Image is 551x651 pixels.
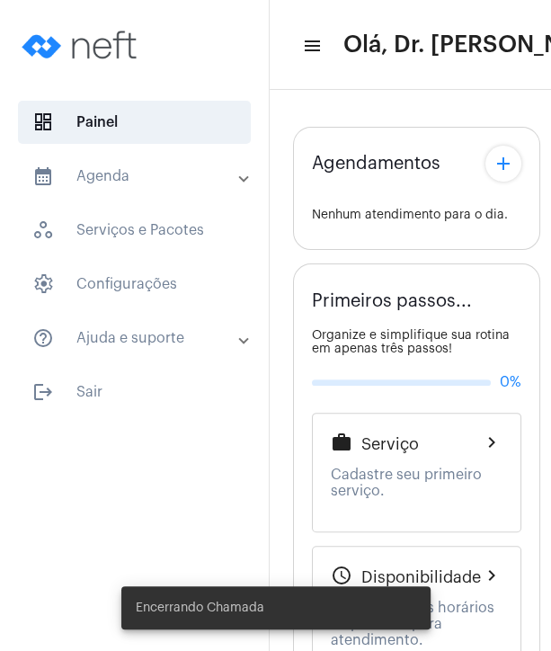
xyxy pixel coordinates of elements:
[18,263,251,306] span: Configurações
[312,154,440,174] span: Agendamentos
[11,317,269,360] mat-expansion-panel-header: sidenav iconAjuda e suporte
[32,165,240,187] mat-panel-title: Agenda
[481,432,502,453] mat-icon: chevron_right
[493,153,514,174] mat-icon: add
[481,565,502,586] mat-icon: chevron_right
[11,155,269,198] mat-expansion-panel-header: sidenav iconAgenda
[18,370,251,414] span: Sair
[32,219,54,241] span: sidenav icon
[18,101,251,144] span: Painel
[136,599,264,617] span: Encerrando Chamada
[312,209,521,222] div: Nenhum atendimento para o dia.
[500,374,521,390] span: 0%
[312,291,472,311] span: Primeiros passos...
[32,165,54,187] mat-icon: sidenav icon
[14,9,149,81] img: logo-neft-novo-2.png
[312,329,510,355] span: Organize e simplifique sua rotina em apenas três passos!
[32,273,54,295] span: sidenav icon
[18,209,251,252] span: Serviços e Pacotes
[331,432,352,453] mat-icon: work
[361,435,419,453] span: Serviço
[32,327,240,349] mat-panel-title: Ajuda e suporte
[32,381,54,403] mat-icon: sidenav icon
[32,327,54,349] mat-icon: sidenav icon
[32,111,54,133] span: sidenav icon
[331,467,502,499] p: Cadastre seu primeiro serviço.
[302,35,320,57] mat-icon: sidenav icon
